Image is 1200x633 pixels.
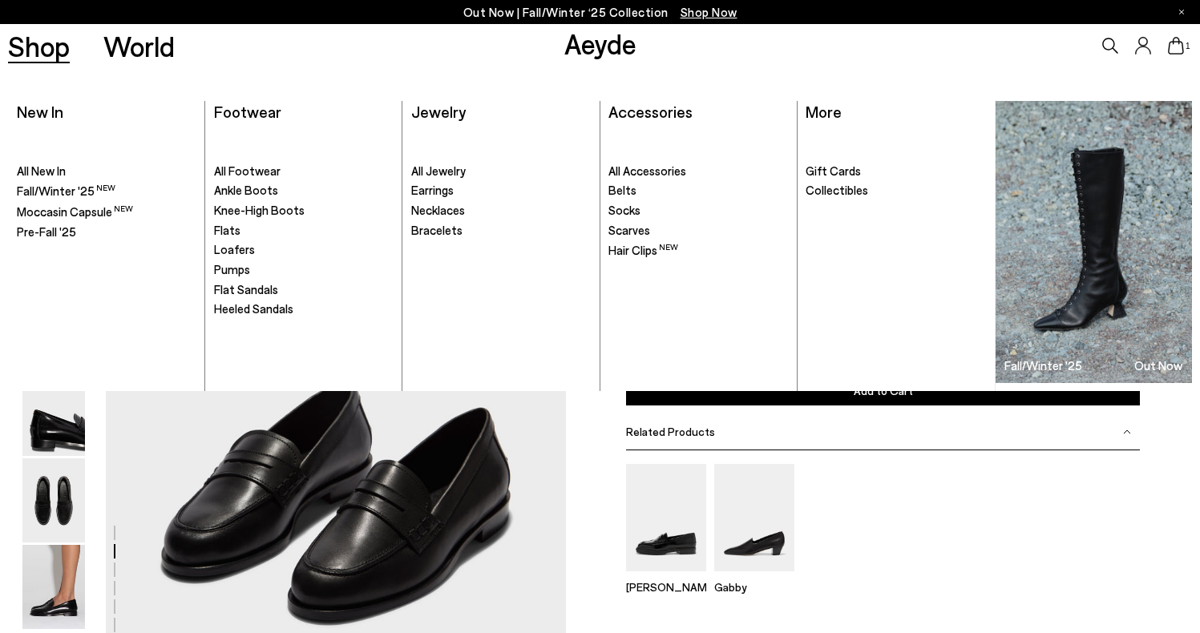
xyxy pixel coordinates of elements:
img: Group_1295_900x.jpg [996,101,1192,383]
a: Fall/Winter '25 [17,183,196,200]
p: Out Now | Fall/Winter ‘25 Collection [463,2,737,22]
a: Moccasin Capsule [17,204,196,220]
span: Flat Sandals [214,282,278,296]
a: All Jewelry [411,163,591,179]
span: Loafers [214,242,255,256]
span: Related Products [626,425,715,438]
a: Ankle Boots [214,183,394,199]
span: Belts [608,183,636,197]
span: Pumps [214,262,250,276]
span: 1 [1184,42,1192,50]
span: Moccasin Capsule [17,204,133,219]
a: Footwear [214,102,281,121]
img: svg%3E [1123,428,1131,436]
a: All New In [17,163,196,179]
a: World [103,32,175,60]
img: Leon Loafers [626,464,706,571]
span: Hair Clips [608,243,678,257]
a: Gabby Almond-Toe Loafers Gabby [714,559,794,593]
span: Scarves [608,223,650,237]
a: Jewelry [411,102,466,121]
a: Loafers [214,242,394,258]
span: All Jewelry [411,163,466,178]
a: Hair Clips [608,242,788,259]
a: Aeyde [564,26,636,60]
span: Knee-High Boots [214,203,305,217]
span: Ankle Boots [214,183,278,197]
span: Collectibles [806,183,868,197]
span: All Footwear [214,163,281,178]
a: Collectibles [806,183,986,199]
a: Necklaces [411,203,591,219]
span: Gift Cards [806,163,861,178]
a: Flats [214,223,394,239]
a: Socks [608,203,788,219]
span: Pre-Fall '25 [17,224,76,239]
a: Fall/Winter '25 Out Now [996,101,1192,383]
span: Heeled Sandals [214,301,293,316]
a: Flat Sandals [214,282,394,298]
a: Bracelets [411,223,591,239]
img: Oscar Leather Loafers - Image 6 [22,545,85,629]
a: Gift Cards [806,163,986,179]
a: All Accessories [608,163,788,179]
span: Necklaces [411,203,465,217]
a: All Footwear [214,163,394,179]
a: Pre-Fall '25 [17,224,196,240]
img: Oscar Leather Loafers - Image 4 [22,372,85,456]
span: All New In [17,163,66,178]
span: Navigate to /collections/new-in [681,5,737,19]
span: Flats [214,223,240,237]
a: Accessories [608,102,693,121]
img: Gabby Almond-Toe Loafers [714,464,794,571]
span: Fall/Winter '25 [17,183,115,198]
span: Earrings [411,183,454,197]
h3: Out Now [1134,360,1182,372]
span: Socks [608,203,640,217]
a: Shop [8,32,70,60]
a: Knee-High Boots [214,203,394,219]
h3: Fall/Winter '25 [1004,360,1082,372]
a: 1 [1168,37,1184,54]
p: [PERSON_NAME] [626,579,706,593]
a: Scarves [608,223,788,239]
a: Earrings [411,183,591,199]
a: More [806,102,842,121]
a: New In [17,102,63,121]
a: Heeled Sandals [214,301,394,317]
a: Leon Loafers [PERSON_NAME] [626,559,706,593]
a: Belts [608,183,788,199]
img: Oscar Leather Loafers - Image 5 [22,458,85,542]
a: Pumps [214,262,394,278]
p: Gabby [714,579,794,593]
span: All Accessories [608,163,686,178]
span: Bracelets [411,223,463,237]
